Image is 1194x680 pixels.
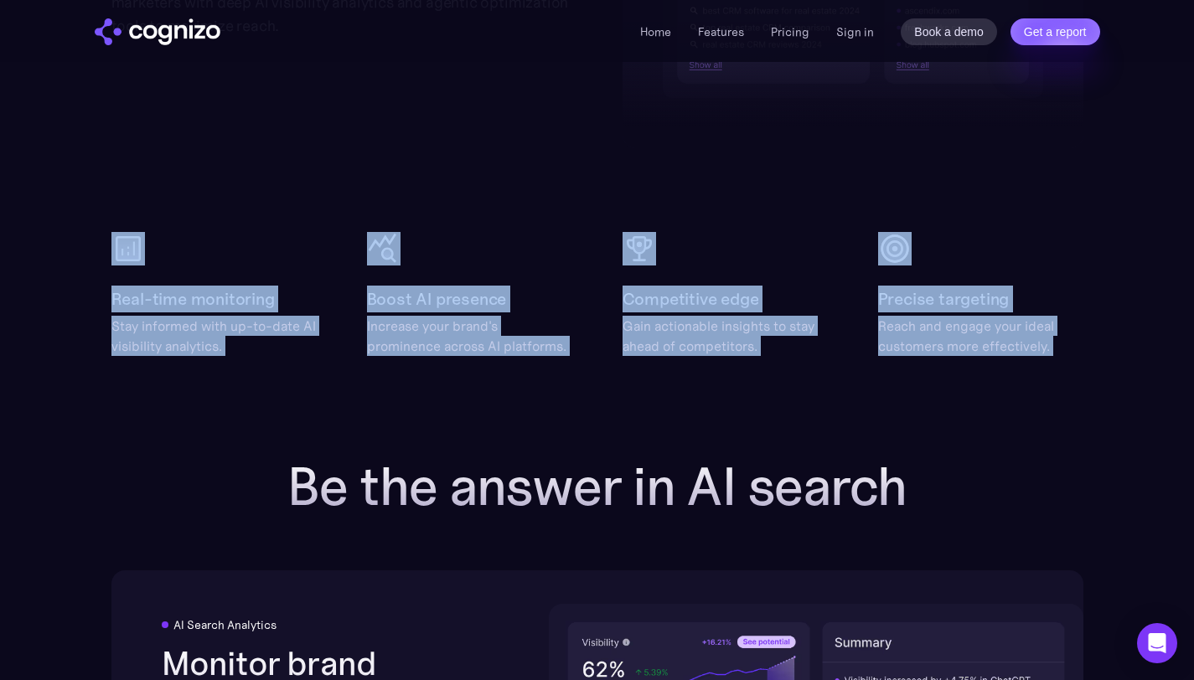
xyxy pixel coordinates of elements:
a: Get a report [1011,18,1100,45]
div: Open Intercom Messenger [1137,623,1177,663]
h2: Precise targeting [878,286,1010,312]
div: Gain actionable insights to stay ahead of competitors. [623,316,828,356]
div: Increase your brand's prominence across AI platforms. [367,316,572,356]
div: Reach and engage your ideal customers more effectively. [878,316,1083,356]
h2: Real-time monitoring [111,286,275,312]
a: Features [698,24,744,39]
h2: Boost AI presence [367,286,507,312]
a: Sign in [836,22,874,42]
a: Book a demo [901,18,997,45]
h2: Competitive edge [623,286,759,312]
div: AI Search Analytics [173,618,277,631]
img: analytics icon [111,232,145,265]
a: home [95,18,220,45]
a: Home [640,24,671,39]
img: cognizo logo [95,18,220,45]
a: Pricing [771,24,809,39]
img: target icon [878,232,912,265]
img: cup icon [623,232,656,265]
img: query stats icon [367,232,401,265]
div: Stay informed with up-to-date AI visibility analytics. [111,316,317,356]
h2: Be the answer in AI search [262,456,933,517]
